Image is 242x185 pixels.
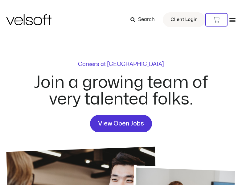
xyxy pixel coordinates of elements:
[130,14,159,25] a: Search
[27,74,215,108] h2: Join a growing team of very talented folks.
[6,14,51,25] img: Velsoft Training Materials
[90,115,152,132] a: View Open Jobs
[78,62,164,67] p: Careers at [GEOGRAPHIC_DATA]
[229,16,236,23] div: Menu Toggle
[163,12,205,27] a: Client Login
[98,119,144,129] span: View Open Jobs
[170,16,198,24] span: Client Login
[138,16,155,24] span: Search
